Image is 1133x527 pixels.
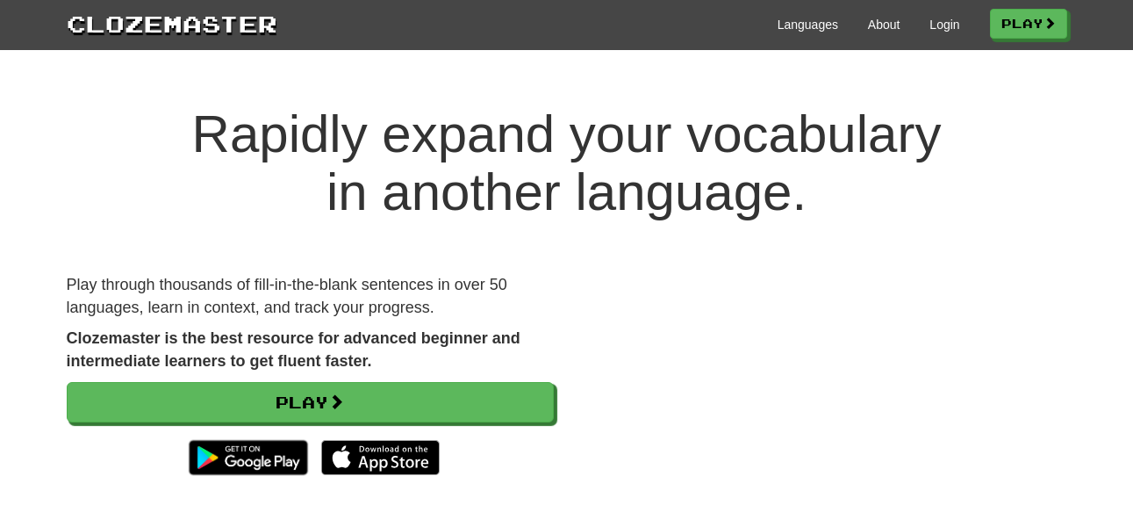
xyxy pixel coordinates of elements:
img: Download_on_the_App_Store_Badge_US-UK_135x40-25178aeef6eb6b83b96f5f2d004eda3bffbb37122de64afbaef7... [321,440,440,475]
a: Languages [778,16,838,33]
a: About [868,16,900,33]
a: Play [67,382,554,422]
p: Play through thousands of fill-in-the-blank sentences in over 50 languages, learn in context, and... [67,274,554,319]
img: Get it on Google Play [180,431,316,484]
strong: Clozemaster is the best resource for advanced beginner and intermediate learners to get fluent fa... [67,329,520,370]
a: Play [990,9,1067,39]
a: Clozemaster [67,7,277,40]
a: Login [929,16,959,33]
